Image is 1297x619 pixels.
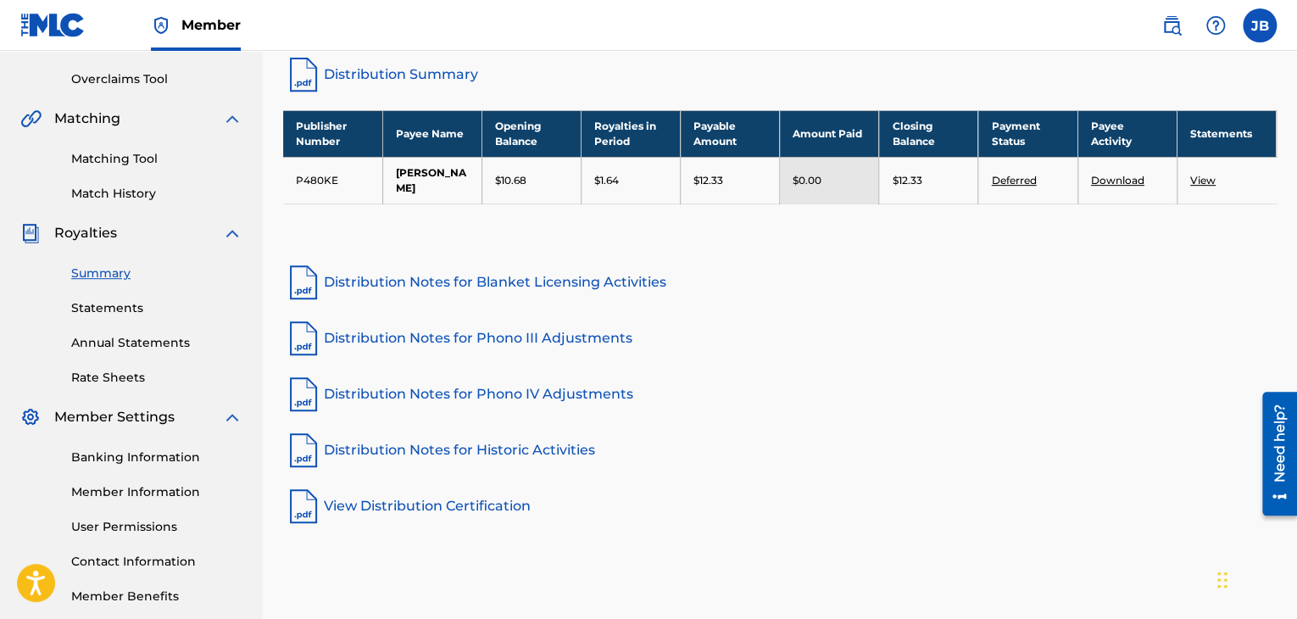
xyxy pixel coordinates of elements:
img: expand [222,109,242,129]
th: Amount Paid [780,110,879,157]
td: P480KE [283,157,382,204]
td: [PERSON_NAME] [382,157,482,204]
p: $12.33 [693,173,723,188]
a: Distribution Notes for Historic Activities [283,430,1277,471]
iframe: Resource Center [1250,386,1297,522]
a: Public Search [1155,8,1188,42]
img: search [1161,15,1182,36]
p: $10.68 [495,173,526,188]
a: Member Benefits [71,588,242,605]
a: Distribution Notes for Phono IV Adjustments [283,374,1277,415]
a: Download [1091,174,1144,187]
th: Statements [1177,110,1276,157]
p: $0.00 [793,173,821,188]
a: Matching Tool [71,150,242,168]
a: Statements [71,299,242,317]
img: pdf [283,430,324,471]
a: Distribution Notes for Phono III Adjustments [283,318,1277,359]
img: pdf [283,262,324,303]
th: Opening Balance [482,110,581,157]
th: Payee Activity [1077,110,1177,157]
th: Payment Status [978,110,1077,157]
div: Help [1199,8,1233,42]
img: expand [222,223,242,243]
span: Matching [54,109,120,129]
img: expand [222,407,242,427]
img: Member Settings [20,407,41,427]
a: Summary [71,265,242,282]
img: Royalties [20,223,41,243]
a: Annual Statements [71,334,242,352]
span: Royalties [54,223,117,243]
img: MLC Logo [20,13,86,37]
th: Publisher Number [283,110,382,157]
th: Payee Name [382,110,482,157]
img: Matching [20,109,42,129]
a: Deferred [991,174,1036,187]
a: Overclaims Tool [71,70,242,88]
a: Banking Information [71,449,242,466]
img: pdf [283,318,324,359]
img: help [1205,15,1226,36]
img: distribution-summary-pdf [283,54,324,95]
img: pdf [283,486,324,527]
p: $1.64 [594,173,619,188]
a: Distribution Summary [283,54,1277,95]
a: Contact Information [71,553,242,571]
a: Distribution Notes for Blanket Licensing Activities [283,262,1277,303]
div: Drag [1217,555,1227,605]
a: User Permissions [71,518,242,536]
div: User Menu [1243,8,1277,42]
a: View [1190,174,1216,187]
a: Rate Sheets [71,369,242,387]
a: View Distribution Certification [283,486,1277,527]
th: Payable Amount [681,110,780,157]
img: Top Rightsholder [151,15,171,36]
p: $12.33 [892,173,921,188]
a: Match History [71,185,242,203]
span: Member [181,15,241,35]
a: Member Information [71,483,242,501]
img: pdf [283,374,324,415]
th: Royalties in Period [581,110,680,157]
iframe: Chat Widget [1212,538,1297,619]
span: Member Settings [54,407,175,427]
th: Closing Balance [879,110,978,157]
